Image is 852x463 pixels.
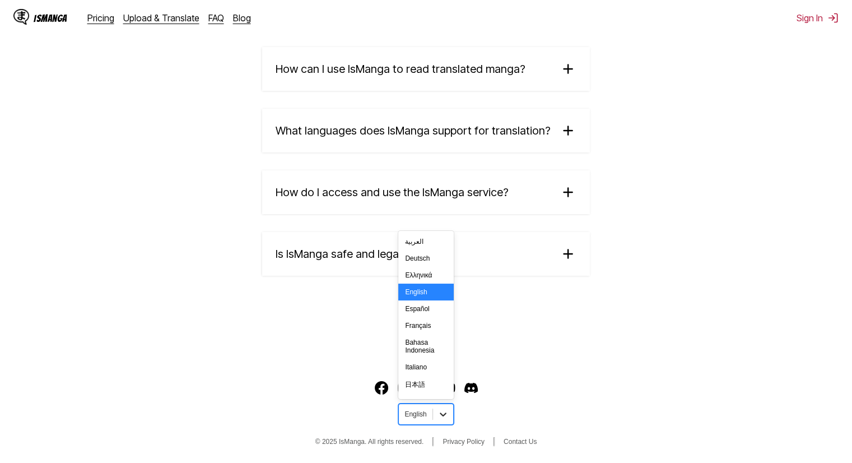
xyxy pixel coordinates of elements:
span: Is IsManga safe and legal to use? [276,247,441,261]
div: Español [398,300,453,317]
a: FAQ [208,12,224,24]
div: Deutsch [398,250,453,267]
div: Français [398,317,453,334]
a: Upload & Translate [123,12,199,24]
div: 日本語 [398,376,453,394]
a: Discord [464,381,478,395]
div: العربية [398,233,453,250]
img: Sign out [827,12,839,24]
div: Italiano [398,359,453,376]
div: IsManga [34,13,67,24]
span: What languages does IsManga support for translation? [276,124,551,137]
a: Contact Us [504,438,537,446]
img: plus [560,246,576,262]
img: IsManga Logo [13,9,29,25]
div: Bahasa Indonesia [398,334,453,359]
summary: What languages does IsManga support for translation? [262,109,590,152]
img: IsManga Facebook [375,381,388,395]
a: Blog [233,12,251,24]
span: How can I use IsManga to read translated manga? [276,62,525,76]
img: plus [560,61,576,77]
summary: How can I use IsManga to read translated manga? [262,47,590,91]
summary: Is IsManga safe and legal to use? [262,232,590,276]
a: Pricing [87,12,114,24]
a: Privacy Policy [443,438,485,446]
div: 한국어 [398,394,453,413]
img: plus [560,184,576,201]
span: How do I access and use the IsManga service? [276,186,509,199]
button: Sign In [797,12,839,24]
input: Select language [404,410,406,418]
img: IsManga Instagram [397,381,411,395]
span: © 2025 IsManga. All rights reserved. [315,438,424,446]
img: plus [560,122,576,139]
div: English [398,284,453,300]
summary: How do I access and use the IsManga service? [262,170,590,214]
a: Facebook [375,381,388,395]
img: IsManga Discord [464,381,478,395]
div: Ελληνικά [398,267,453,284]
a: Instagram [397,381,411,395]
a: IsManga LogoIsManga [13,9,87,27]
